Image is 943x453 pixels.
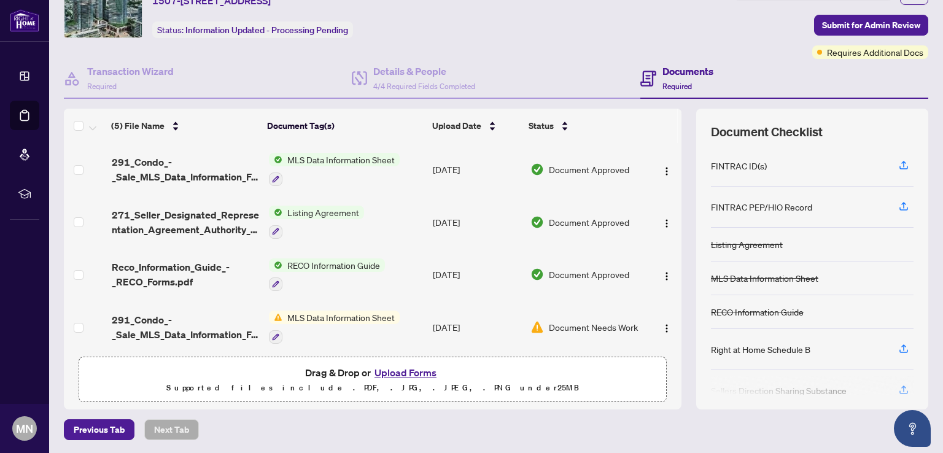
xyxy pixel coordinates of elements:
button: Status IconMLS Data Information Sheet [269,153,400,186]
button: Status IconListing Agreement [269,206,364,239]
span: Required [662,82,692,91]
th: Status [524,109,644,143]
div: FINTRAC ID(s) [711,159,767,172]
span: Drag & Drop or [305,365,440,381]
img: Logo [662,323,672,333]
button: Status IconMLS Data Information Sheet [269,311,400,344]
img: Document Status [530,268,544,281]
th: Upload Date [427,109,523,143]
th: Document Tag(s) [262,109,428,143]
button: Previous Tab [64,419,134,440]
span: 4/4 Required Fields Completed [373,82,475,91]
button: Upload Forms [371,365,440,381]
span: Upload Date [432,119,481,133]
img: Logo [662,219,672,228]
p: Supported files include .PDF, .JPG, .JPEG, .PNG under 25 MB [87,381,659,395]
span: Previous Tab [74,420,125,439]
span: Status [529,119,554,133]
span: (5) File Name [111,119,165,133]
td: [DATE] [428,196,526,249]
img: Document Status [530,163,544,176]
td: [DATE] [428,249,526,301]
span: Document Needs Work [549,320,638,334]
span: Submit for Admin Review [822,15,920,35]
img: Status Icon [269,258,282,272]
span: Reco_Information_Guide_-_RECO_Forms.pdf [112,260,259,289]
div: FINTRAC PEP/HIO Record [711,200,812,214]
span: RECO Information Guide [282,258,385,272]
span: Information Updated - Processing Pending [185,25,348,36]
img: Status Icon [269,153,282,166]
span: MLS Data Information Sheet [282,153,400,166]
span: 271_Seller_Designated_Representation_Agreement_Authority_to_Offer_for_Sale_-_PropTx-[PERSON_NAME]... [112,207,259,237]
td: [DATE] [428,301,526,354]
span: Required [87,82,117,91]
span: Document Approved [549,163,629,176]
span: Document Approved [549,268,629,281]
img: logo [10,9,39,32]
span: Document Checklist [711,123,823,141]
button: Open asap [894,410,931,447]
div: MLS Data Information Sheet [711,271,818,285]
img: Status Icon [269,206,282,219]
img: Status Icon [269,311,282,324]
div: Status: [152,21,353,38]
span: Listing Agreement [282,206,364,219]
span: 291_Condo_-_Sale_MLS_Data_Information_Form_-_PropTx-[PERSON_NAME].pdf [112,312,259,342]
span: Requires Additional Docs [827,45,923,59]
h4: Details & People [373,64,475,79]
h4: Documents [662,64,713,79]
button: Logo [657,160,677,179]
img: Document Status [530,320,544,334]
h4: Transaction Wizard [87,64,174,79]
span: 291_Condo_-_Sale_MLS_Data_Information_Form_-_PropTx-[PERSON_NAME] 1.pdf [112,155,259,184]
button: Logo [657,317,677,337]
div: Listing Agreement [711,238,783,251]
span: MN [16,420,33,437]
button: Status IconRECO Information Guide [269,258,385,292]
span: MLS Data Information Sheet [282,311,400,324]
img: Logo [662,271,672,281]
img: Logo [662,166,672,176]
div: RECO Information Guide [711,305,804,319]
button: Next Tab [144,419,199,440]
th: (5) File Name [106,109,262,143]
span: Document Approved [549,215,629,229]
span: Drag & Drop orUpload FormsSupported files include .PDF, .JPG, .JPEG, .PNG under25MB [79,357,666,403]
button: Submit for Admin Review [814,15,928,36]
img: Document Status [530,215,544,229]
td: [DATE] [428,143,526,196]
div: Right at Home Schedule B [711,343,810,356]
button: Logo [657,265,677,284]
button: Logo [657,212,677,232]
